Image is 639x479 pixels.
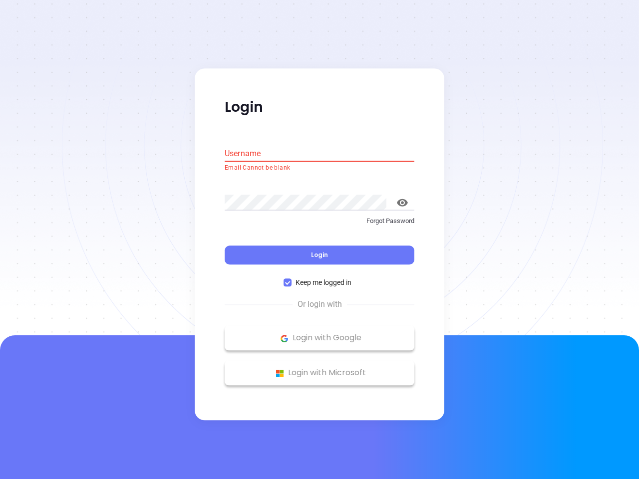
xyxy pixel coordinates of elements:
button: Google Logo Login with Google [225,326,414,351]
span: Keep me logged in [292,277,355,288]
span: Login [311,251,328,259]
img: Google Logo [278,332,291,345]
button: toggle password visibility [390,191,414,215]
p: Forgot Password [225,216,414,226]
img: Microsoft Logo [274,367,286,380]
p: Email Cannot be blank [225,163,414,173]
button: Login [225,246,414,265]
button: Microsoft Logo Login with Microsoft [225,361,414,386]
p: Login [225,98,414,116]
p: Login with Google [230,331,409,346]
a: Forgot Password [225,216,414,234]
p: Login with Microsoft [230,366,409,381]
span: Or login with [293,299,347,311]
